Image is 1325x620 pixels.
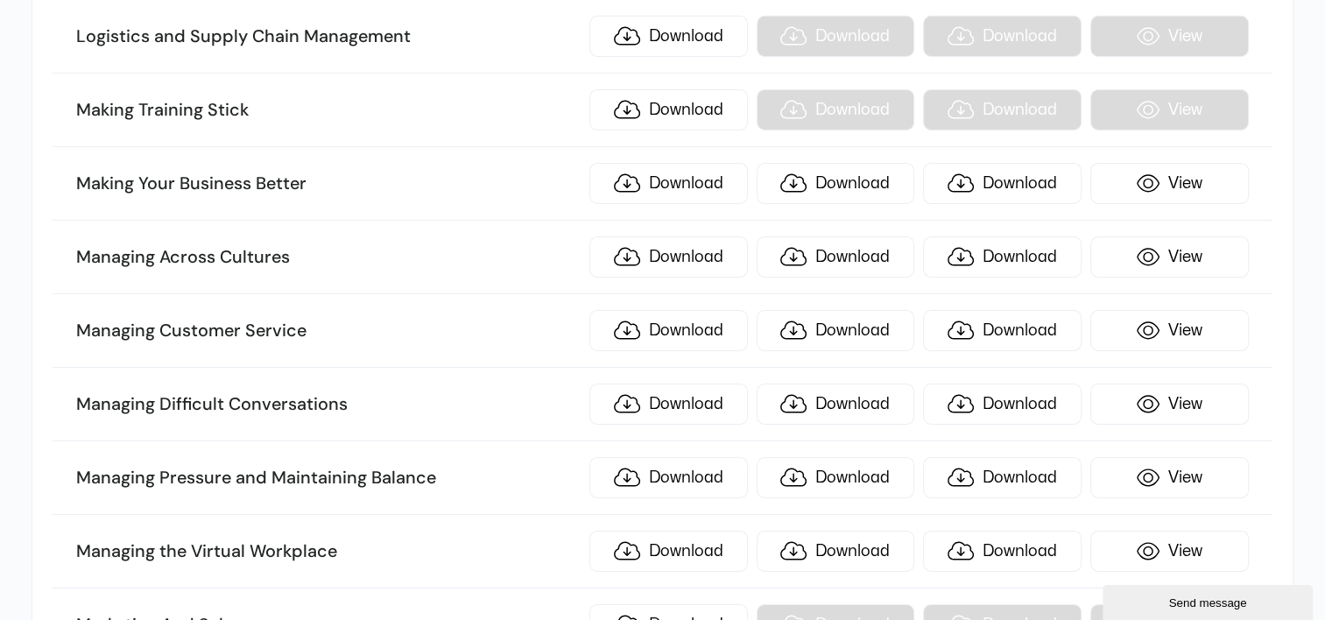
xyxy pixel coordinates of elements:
a: View [1090,236,1249,278]
a: Download [589,89,748,130]
a: Download [923,310,1082,351]
a: Download [589,531,748,572]
a: Download [589,310,748,351]
h3: Managing the Virtual Workplace [76,540,580,563]
a: Download [757,310,915,351]
a: Download [923,531,1082,572]
a: Download [923,163,1082,204]
a: Download [757,457,915,498]
h3: Managing Pressure and Maintaining Balance [76,467,580,490]
a: View [1090,163,1249,204]
h3: Managing Across Cultures [76,246,580,269]
h3: Logistics and Supply Chain Management [76,25,580,48]
a: Download [589,236,748,278]
h3: Managing Difficult Conversations [76,393,580,416]
a: Download [923,457,1082,498]
a: Download [923,236,1082,278]
a: Download [923,384,1082,425]
a: View [1090,384,1249,425]
a: Download [757,163,915,204]
h3: Making Training Stick [76,99,580,122]
a: View [1090,531,1249,572]
a: View [1090,457,1249,498]
a: View [1090,310,1249,351]
a: Download [757,384,915,425]
a: Download [589,16,748,57]
a: Download [757,236,915,278]
h3: Managing Customer Service [76,320,580,342]
a: Download [589,163,748,204]
a: Download [757,531,915,572]
iframe: chat widget [1103,581,1316,620]
a: Download [589,384,748,425]
h3: Making Your Business Better [76,173,580,195]
a: Download [589,457,748,498]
